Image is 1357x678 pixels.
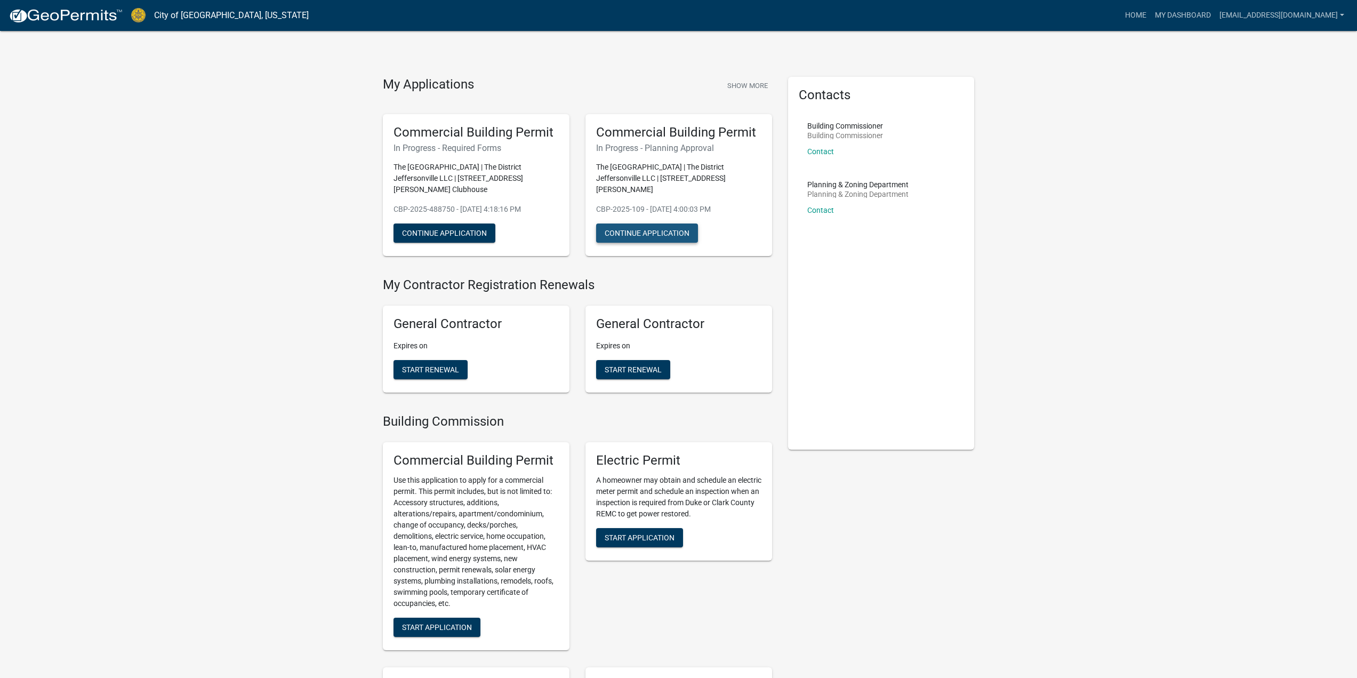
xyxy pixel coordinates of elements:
[402,365,459,374] span: Start Renewal
[807,147,834,156] a: Contact
[596,453,761,468] h5: Electric Permit
[394,340,559,352] p: Expires on
[383,277,772,401] wm-registration-list-section: My Contractor Registration Renewals
[394,316,559,332] h5: General Contractor
[807,181,909,188] p: Planning & Zoning Department
[394,475,559,609] p: Use this application to apply for a commercial permit. This permit includes, but is not limited t...
[807,190,909,198] p: Planning & Zoning Department
[605,533,675,541] span: Start Application
[383,277,772,293] h4: My Contractor Registration Renewals
[596,360,670,379] button: Start Renewal
[807,206,834,214] a: Contact
[807,132,883,139] p: Building Commissioner
[807,122,883,130] p: Building Commissioner
[596,143,761,153] h6: In Progress - Planning Approval
[394,224,495,243] button: Continue Application
[402,623,472,631] span: Start Application
[394,618,480,637] button: Start Application
[596,204,761,215] p: CBP-2025-109 - [DATE] 4:00:03 PM
[723,77,772,94] button: Show More
[799,87,964,103] h5: Contacts
[596,162,761,195] p: The [GEOGRAPHIC_DATA] | The District Jeffersonville LLC | [STREET_ADDRESS][PERSON_NAME]
[1151,5,1215,26] a: My Dashboard
[394,453,559,468] h5: Commercial Building Permit
[596,224,698,243] button: Continue Application
[383,414,772,429] h4: Building Commission
[596,475,761,520] p: A homeowner may obtain and schedule an electric meter permit and schedule an inspection when an i...
[596,316,761,332] h5: General Contractor
[1121,5,1151,26] a: Home
[394,360,468,379] button: Start Renewal
[1215,5,1348,26] a: [EMAIL_ADDRESS][DOMAIN_NAME]
[154,6,309,25] a: City of [GEOGRAPHIC_DATA], [US_STATE]
[596,340,761,352] p: Expires on
[394,162,559,195] p: The [GEOGRAPHIC_DATA] | The District Jeffersonville LLC | [STREET_ADDRESS][PERSON_NAME] Clubhouse
[394,143,559,153] h6: In Progress - Required Forms
[596,125,761,140] h5: Commercial Building Permit
[131,8,146,22] img: City of Jeffersonville, Indiana
[605,365,662,374] span: Start Renewal
[394,204,559,215] p: CBP-2025-488750 - [DATE] 4:18:16 PM
[383,77,474,93] h4: My Applications
[596,528,683,547] button: Start Application
[394,125,559,140] h5: Commercial Building Permit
